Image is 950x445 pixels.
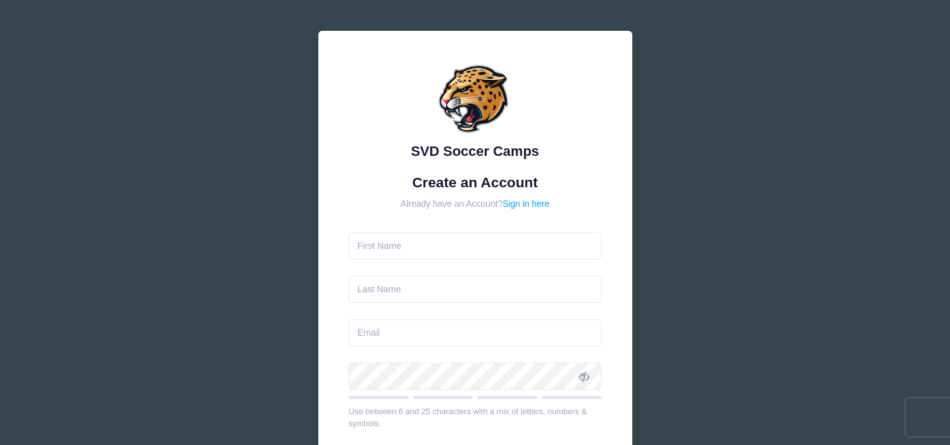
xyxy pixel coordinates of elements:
[348,319,602,346] input: Email
[438,62,513,137] img: SVD Soccer Camps
[348,174,602,191] h1: Create an Account
[348,197,602,211] div: Already have an Account?
[348,233,602,260] input: First Name
[348,141,602,162] div: SVD Soccer Camps
[348,405,602,430] div: Use between 6 and 25 characters with a mix of letters, numbers & symbols.
[502,199,549,209] a: Sign in here
[348,276,602,303] input: Last Name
